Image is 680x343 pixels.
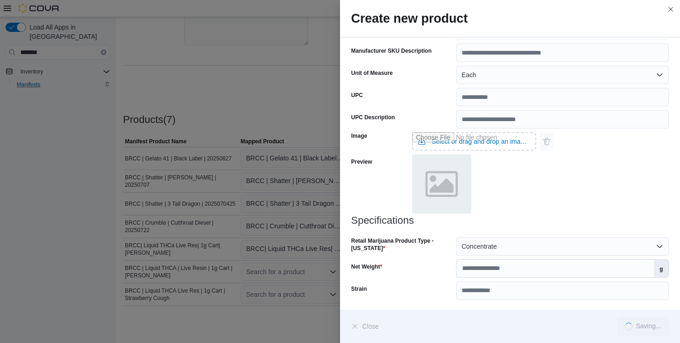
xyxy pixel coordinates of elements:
span: Close [362,322,379,331]
img: placeholder.png [412,154,471,214]
label: Preview [351,158,372,165]
button: Close this dialog [665,4,676,15]
label: g [654,260,668,277]
label: Image [351,132,367,140]
label: Strain [351,285,367,293]
label: Manufacturer SKU Description [351,47,432,55]
label: UPC [351,92,363,99]
span: Loading [625,323,632,330]
input: Use aria labels when no actual label is in use [412,132,536,151]
button: Concentrate [456,237,669,256]
button: LoadingSaving... [617,317,669,336]
label: Retail Marijuana Product Type - [US_STATE] [351,237,452,252]
label: Net Weight [351,263,382,270]
button: Each [456,66,669,84]
label: UPC Description [351,114,395,121]
div: Saving... [636,323,661,330]
h3: Specifications [351,215,669,226]
button: Close [351,317,379,336]
h2: Create new product [351,11,669,26]
label: Unit of Measure [351,69,393,77]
